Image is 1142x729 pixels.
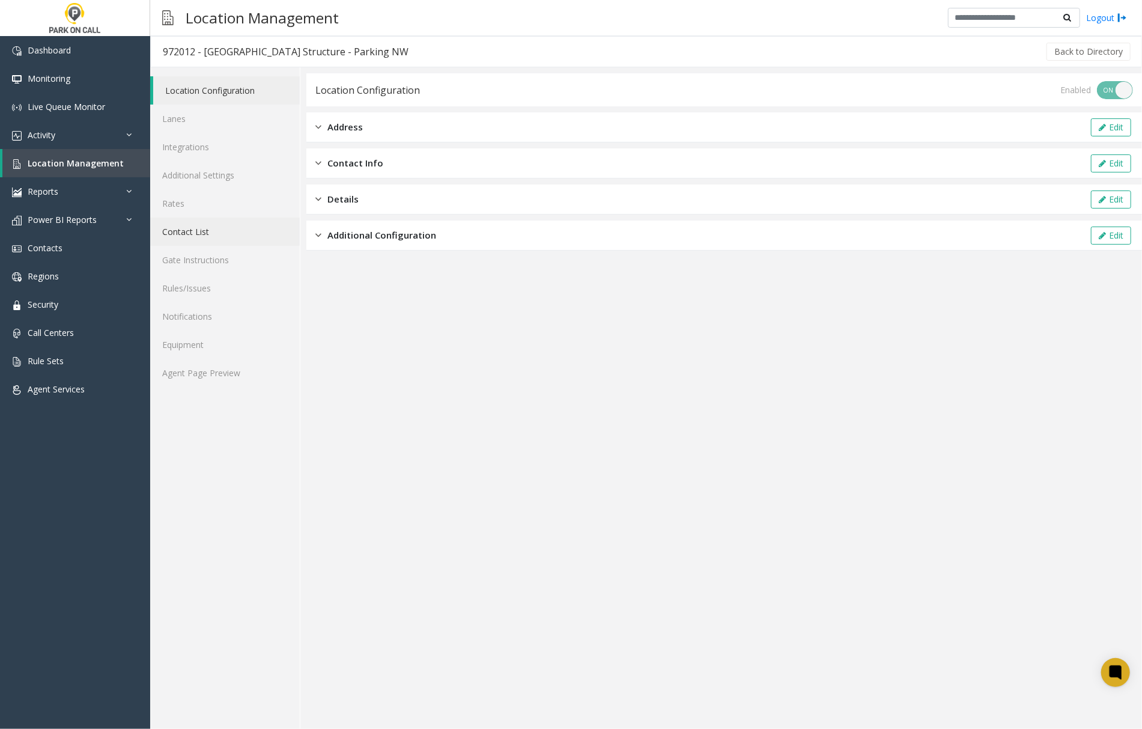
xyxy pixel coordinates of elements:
[12,188,22,197] img: 'icon'
[150,105,300,133] a: Lanes
[28,355,64,367] span: Rule Sets
[1060,84,1091,96] div: Enabled
[12,385,22,395] img: 'icon'
[12,131,22,141] img: 'icon'
[150,218,300,246] a: Contact List
[12,272,22,282] img: 'icon'
[1091,154,1131,172] button: Edit
[315,120,321,134] img: closed
[1091,118,1131,136] button: Edit
[12,75,22,84] img: 'icon'
[28,242,62,254] span: Contacts
[28,101,105,112] span: Live Queue Monitor
[12,159,22,169] img: 'icon'
[28,73,70,84] span: Monitoring
[327,228,436,242] span: Additional Configuration
[1086,11,1127,24] a: Logout
[150,302,300,331] a: Notifications
[327,120,363,134] span: Address
[12,46,22,56] img: 'icon'
[1091,191,1131,209] button: Edit
[150,161,300,189] a: Additional Settings
[28,327,74,338] span: Call Centers
[28,383,85,395] span: Agent Services
[28,157,124,169] span: Location Management
[315,156,321,170] img: closed
[150,359,300,387] a: Agent Page Preview
[153,76,300,105] a: Location Configuration
[1046,43,1131,61] button: Back to Directory
[1091,227,1131,245] button: Edit
[150,274,300,302] a: Rules/Issues
[12,216,22,225] img: 'icon'
[327,156,383,170] span: Contact Info
[150,331,300,359] a: Equipment
[162,3,174,32] img: pageIcon
[150,133,300,161] a: Integrations
[150,189,300,218] a: Rates
[315,82,420,98] div: Location Configuration
[28,299,58,310] span: Security
[28,270,59,282] span: Regions
[1117,11,1127,24] img: logout
[150,246,300,274] a: Gate Instructions
[28,129,55,141] span: Activity
[315,228,321,242] img: closed
[12,244,22,254] img: 'icon'
[327,192,359,206] span: Details
[315,192,321,206] img: closed
[163,44,409,59] div: 972012 - [GEOGRAPHIC_DATA] Structure - Parking NW
[12,103,22,112] img: 'icon'
[12,300,22,310] img: 'icon'
[28,44,71,56] span: Dashboard
[12,357,22,367] img: 'icon'
[28,214,97,225] span: Power BI Reports
[180,3,345,32] h3: Location Management
[12,329,22,338] img: 'icon'
[2,149,150,177] a: Location Management
[28,186,58,197] span: Reports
